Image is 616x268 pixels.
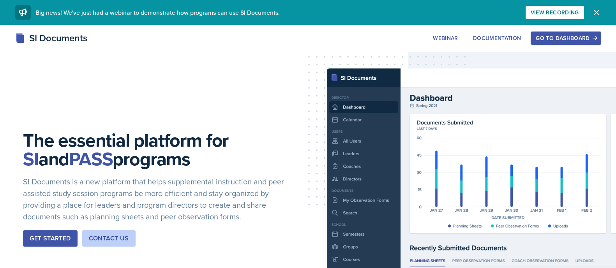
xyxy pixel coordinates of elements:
span: Big news! We've just had a webinar to demonstrate how programs can use SI Documents. [35,8,280,17]
div: Documentation [473,35,521,41]
button: View Recording [526,6,584,19]
button: Contact Us [82,230,136,247]
div: View Recording [531,9,579,16]
div: Go to Dashboard [536,35,596,41]
button: Get Started [23,230,77,247]
div: Webinar [433,35,458,41]
div: Get Started [30,234,71,243]
button: Go to Dashboard [531,32,601,45]
div: SI Documents [15,31,87,45]
button: Webinar [428,32,463,45]
button: Documentation [468,32,526,45]
div: Contact Us [89,234,129,243]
